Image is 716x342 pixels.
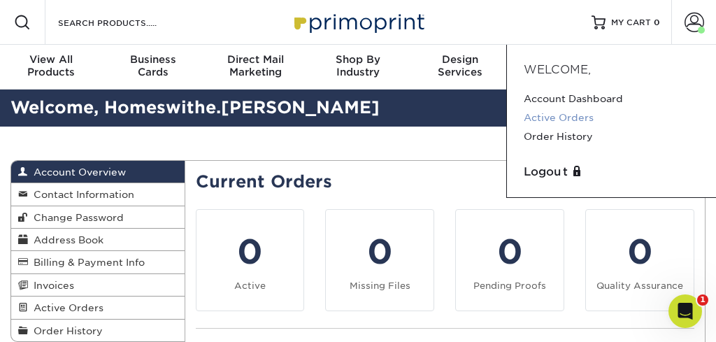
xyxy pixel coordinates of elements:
span: Address Book [28,234,103,245]
div: 0 [594,227,685,277]
span: Account Overview [28,166,126,178]
a: Change Password [11,206,185,229]
a: Direct MailMarketing [205,45,307,90]
input: SEARCH PRODUCTS..... [57,14,193,31]
a: Billing & Payment Info [11,251,185,273]
a: 0 Quality Assurance [585,209,694,311]
span: Change Password [28,212,124,223]
a: Logout [524,164,699,180]
div: 0 [205,227,296,277]
iframe: Intercom live chat [668,294,702,328]
span: Contact Information [28,189,134,200]
a: BusinessCards [102,45,204,90]
span: MY CART [611,17,651,29]
a: Invoices [11,274,185,297]
small: Quality Assurance [596,280,683,291]
small: Missing Files [350,280,410,291]
a: Address Book [11,229,185,251]
span: Design [409,53,511,66]
a: 0 Active [196,209,305,311]
span: Welcome, [524,63,591,76]
a: Order History [524,127,699,146]
span: Shop By [307,53,409,66]
a: 0 Missing Files [325,209,434,311]
span: 1 [697,294,708,306]
div: Marketing [205,53,307,78]
a: Shop ByIndustry [307,45,409,90]
a: Account Overview [11,161,185,183]
div: 0 [464,227,555,277]
div: Cards [102,53,204,78]
a: DesignServices [409,45,511,90]
a: Contact Information [11,183,185,206]
a: 0 Pending Proofs [455,209,564,311]
a: Active Orders [524,108,699,127]
span: Direct Mail [205,53,307,66]
img: Primoprint [288,7,428,37]
small: Pending Proofs [473,280,546,291]
span: Billing & Payment Info [28,257,145,268]
span: Invoices [28,280,74,291]
div: 0 [334,227,425,277]
h2: Current Orders [196,172,695,192]
div: Industry [307,53,409,78]
div: Services [409,53,511,78]
span: 0 [654,17,660,27]
small: Active [234,280,266,291]
a: Account Dashboard [524,90,699,108]
span: Business [102,53,204,66]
